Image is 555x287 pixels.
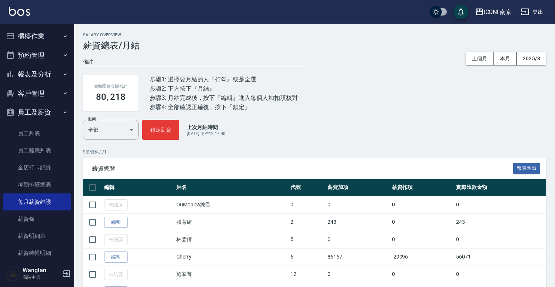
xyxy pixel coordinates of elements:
[104,217,128,228] a: 編輯
[326,266,390,283] td: 0
[3,125,71,142] a: 員工列表
[289,266,326,283] td: 12
[390,213,455,231] td: 0
[390,266,455,283] td: 0
[83,149,546,155] p: 9 筆資料, 1 / 1
[326,213,390,231] td: 243
[83,120,139,140] div: 全部
[390,179,455,196] th: 薪資扣項
[88,117,96,122] label: 狀態
[454,266,546,283] td: 0
[104,251,128,263] a: 編輯
[513,163,541,174] button: 報表匯出
[484,7,512,17] div: ICONI 南京
[3,103,71,122] button: 員工及薪資
[175,179,288,196] th: 姓名
[23,267,60,274] h5: WangIan
[453,4,468,19] button: save
[3,142,71,159] a: 員工離職列表
[3,244,71,261] a: 薪資轉帳明細
[289,213,326,231] td: 2
[518,5,546,19] button: 登出
[175,231,288,248] td: 林雯倩
[454,248,546,266] td: 56071
[6,266,21,281] img: Person
[175,248,288,266] td: Cherry
[326,231,390,248] td: 0
[517,52,546,65] button: 2025/8
[390,231,455,248] td: 0
[513,165,541,172] a: 報表匯出
[23,274,60,281] p: 高階主管
[92,84,130,89] h2: 實際匯款金額合計
[472,4,515,20] button: ICONI 南京
[3,176,71,193] a: 考勤排班總表
[9,7,30,16] img: Logo
[390,196,455,213] td: 0
[187,124,226,131] p: 上次月結時間
[466,52,494,65] button: 上個月
[83,33,546,37] h2: Salary Overview
[289,231,326,248] td: 5
[326,196,390,213] td: 0
[187,131,226,136] span: [DATE] 下午12:17:40
[326,179,390,196] th: 薪資加項
[494,52,517,65] button: 本月
[289,196,326,213] td: 0
[3,46,71,65] button: 預約管理
[92,165,513,172] span: 薪資總覽
[150,75,298,84] div: 步驟1: 選擇要月結的人『打勾』或是全選
[3,193,71,210] a: 每月薪資維護
[454,179,546,196] th: 實際匯款金額
[390,248,455,266] td: -29096
[289,179,326,196] th: 代號
[3,65,71,84] button: 報表及分析
[3,210,71,227] a: 薪資條
[96,92,126,102] h3: 80, 218
[142,120,179,140] button: 鎖定薪資
[3,27,71,46] button: 櫃檯作業
[175,266,288,283] td: 施家菁
[175,213,288,231] td: 張育綺
[83,40,546,51] h3: 薪資總表/月結
[3,84,71,103] button: 客戶管理
[102,179,175,196] th: 編輯
[289,248,326,266] td: 6
[150,93,298,102] div: 步驟3: 月結完成後，按下『編輯』進入每個人加扣項核對
[175,196,288,213] td: OuMonica總監
[150,84,298,93] div: 步驟2: 下方按下『月結』
[3,227,71,244] a: 薪資明細表
[3,159,71,176] a: 全店打卡記錄
[454,213,546,231] td: 243
[150,102,298,112] div: 步驟4: 全部確認正確後，按下『鎖定』
[454,231,546,248] td: 0
[454,196,546,213] td: 0
[326,248,390,266] td: 85167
